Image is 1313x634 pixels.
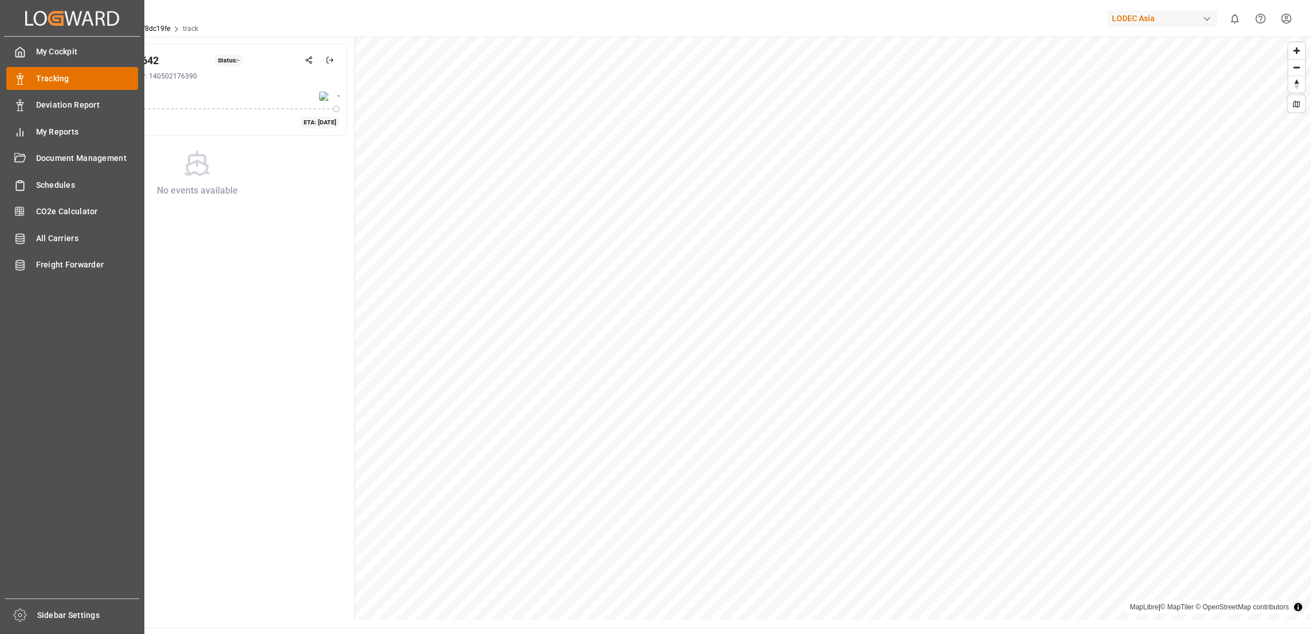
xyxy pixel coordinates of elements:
span: CO2e Calculator [36,206,139,218]
span: My Reports [36,126,139,138]
button: LODEC Asia [1107,7,1222,29]
div: LODEC Asia [1107,10,1217,27]
span: - [337,90,340,102]
div: Status: - [214,55,243,66]
a: Deviation Report [6,94,138,116]
span: Sidebar Settings [37,609,140,621]
span: Freight Forwarder [36,259,139,271]
a: My Reports [6,120,138,143]
div: ETA: [DATE] [300,117,340,128]
button: show 0 new notifications [1222,6,1248,31]
a: All Carriers [6,227,138,249]
a: Schedules [6,174,138,196]
a: © MapTiler [1160,603,1193,611]
summary: Toggle attribution [1291,600,1305,614]
button: Help Center [1248,6,1273,31]
div: No events available [157,184,238,198]
button: Zoom in [1288,42,1305,59]
a: 2c61f8dc19fe [127,25,170,33]
a: MapLibre [1130,603,1158,611]
span: All Carriers [36,233,139,245]
button: Zoom out [1288,59,1305,76]
span: Document Management [36,152,139,164]
a: CO2e Calculator [6,200,138,223]
img: Netherlands [319,92,333,101]
a: Tracking [6,67,138,89]
div: Booking Number: 140502176390 [93,71,340,81]
span: My Cockpit [36,46,139,58]
a: Freight Forwarder [6,254,138,276]
span: Deviation Report [36,99,139,111]
a: My Cockpit [6,41,138,63]
span: Schedules [36,179,139,191]
div: | [1130,601,1289,613]
a: © OpenStreetMap contributors [1196,603,1289,611]
canvas: Map [355,37,1311,620]
a: Document Management [6,147,138,170]
span: Tracking [36,73,139,85]
button: Reset bearing to north [1288,76,1305,92]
